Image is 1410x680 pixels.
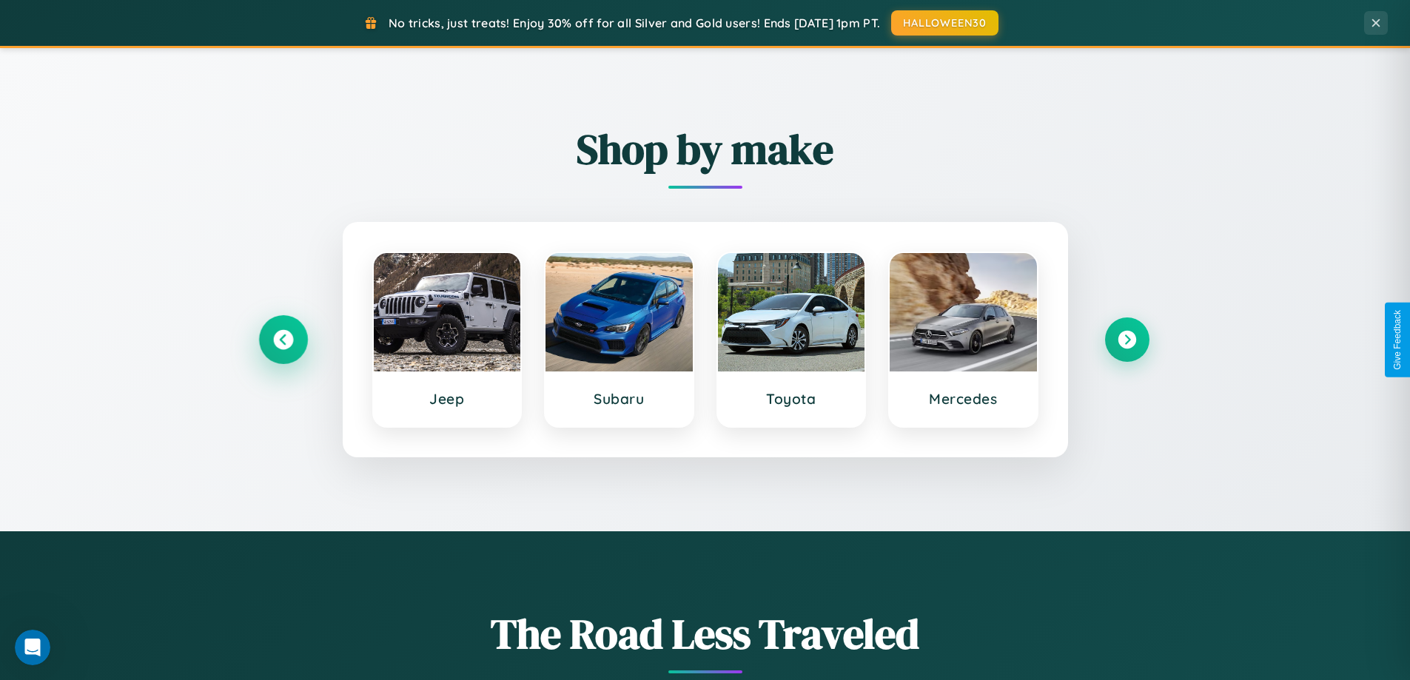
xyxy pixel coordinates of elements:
[15,630,50,665] iframe: Intercom live chat
[1392,310,1403,370] div: Give Feedback
[261,605,1149,662] h1: The Road Less Traveled
[560,390,678,408] h3: Subaru
[389,16,880,30] span: No tricks, just treats! Enjoy 30% off for all Silver and Gold users! Ends [DATE] 1pm PT.
[261,121,1149,178] h2: Shop by make
[733,390,850,408] h3: Toyota
[891,10,998,36] button: HALLOWEEN30
[904,390,1022,408] h3: Mercedes
[389,390,506,408] h3: Jeep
